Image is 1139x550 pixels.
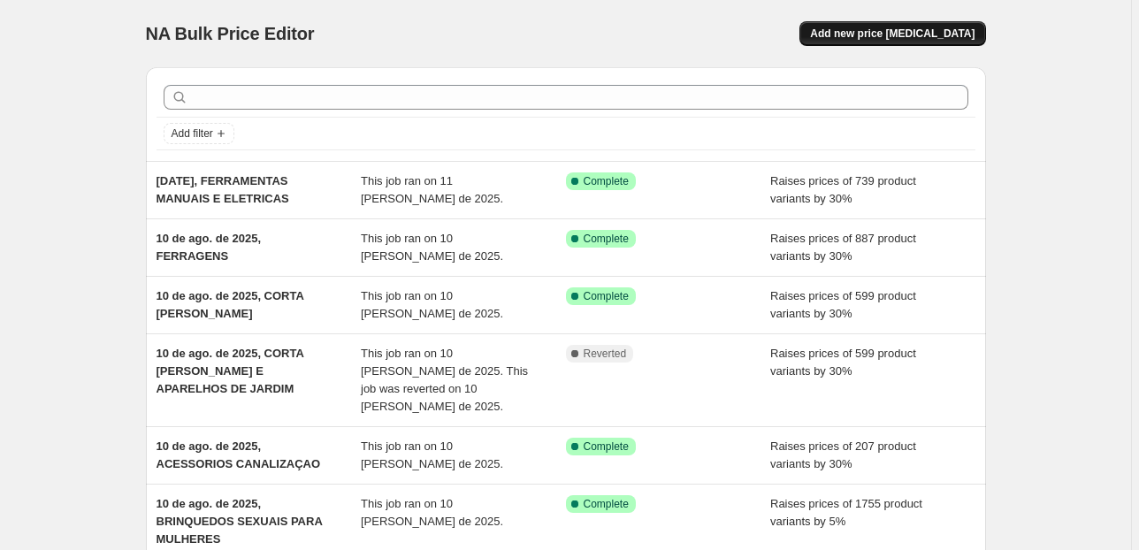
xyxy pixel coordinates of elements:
span: 10 de ago. de 2025, CORTA [PERSON_NAME] E APARELHOS DE JARDIM [157,347,304,395]
span: Complete [584,497,629,511]
span: Reverted [584,347,627,361]
span: This job ran on 10 [PERSON_NAME] de 2025. This job was reverted on 10 [PERSON_NAME] de 2025. [361,347,528,413]
span: Complete [584,289,629,303]
span: Complete [584,174,629,188]
span: 10 de ago. de 2025, FERRAGENS [157,232,262,263]
span: 10 de ago. de 2025, BRINQUEDOS SEXUAIS PARA MULHERES [157,497,323,546]
span: Raises prices of 1755 product variants by 5% [770,497,922,528]
span: This job ran on 10 [PERSON_NAME] de 2025. [361,439,503,470]
span: Complete [584,232,629,246]
button: Add filter [164,123,234,144]
span: This job ran on 10 [PERSON_NAME] de 2025. [361,232,503,263]
span: NA Bulk Price Editor [146,24,315,43]
span: Add filter [172,126,213,141]
span: [DATE], FERRAMENTAS MANUAIS E ELETRICAS [157,174,289,205]
span: This job ran on 11 [PERSON_NAME] de 2025. [361,174,503,205]
span: 10 de ago. de 2025, CORTA [PERSON_NAME] [157,289,304,320]
button: Add new price [MEDICAL_DATA] [799,21,985,46]
span: This job ran on 10 [PERSON_NAME] de 2025. [361,497,503,528]
span: Complete [584,439,629,454]
span: Raises prices of 739 product variants by 30% [770,174,916,205]
span: Raises prices of 207 product variants by 30% [770,439,916,470]
span: Raises prices of 599 product variants by 30% [770,289,916,320]
span: Add new price [MEDICAL_DATA] [810,27,975,41]
span: Raises prices of 599 product variants by 30% [770,347,916,378]
span: 10 de ago. de 2025, ACESSORIOS CANALIZAÇAO [157,439,321,470]
span: This job ran on 10 [PERSON_NAME] de 2025. [361,289,503,320]
span: Raises prices of 887 product variants by 30% [770,232,916,263]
